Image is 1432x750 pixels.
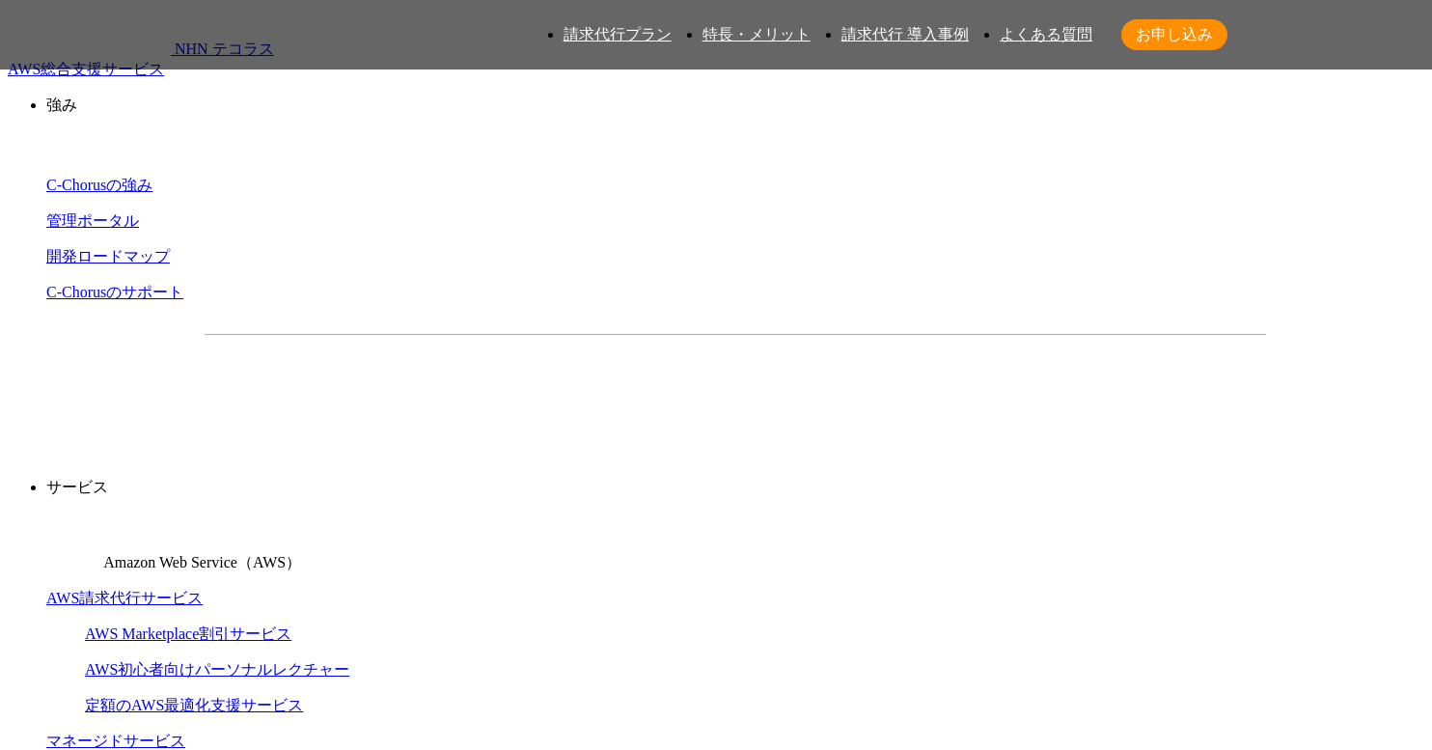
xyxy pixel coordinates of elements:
a: C-Chorusのサポート [46,284,183,300]
a: よくある質問 [1000,26,1092,42]
a: AWS請求代行サービス [46,590,203,606]
a: C-Chorusの強み [46,177,152,193]
a: AWS初心者向けパーソナルレクチャー [85,661,349,678]
p: サービス [46,478,1424,498]
span: お申し込み [1121,25,1227,45]
img: Amazon Web Service（AWS） [46,514,100,568]
a: 請求代行 導入事例 [841,26,969,42]
a: AWS総合支援サービス C-Chorus NHN テコラスAWS総合支援サービス [8,41,274,77]
p: 強み [46,96,1424,116]
a: 請求代行プラン [564,26,672,42]
a: 開発ロードマップ [46,248,170,264]
a: AWS Marketplace割引サービス [85,625,291,642]
img: AWS総合支援サービス C-Chorus [8,8,171,54]
a: まずは相談する [745,366,1056,414]
a: お申し込み [1121,19,1227,50]
a: 管理ポータル [46,212,139,229]
a: マネージドサービス [46,733,185,749]
a: 定額のAWS最適化支援サービス [85,697,303,713]
span: Amazon Web Service（AWS） [103,554,301,570]
a: 資料を請求する [415,366,726,414]
a: 特長・メリット [702,26,811,42]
